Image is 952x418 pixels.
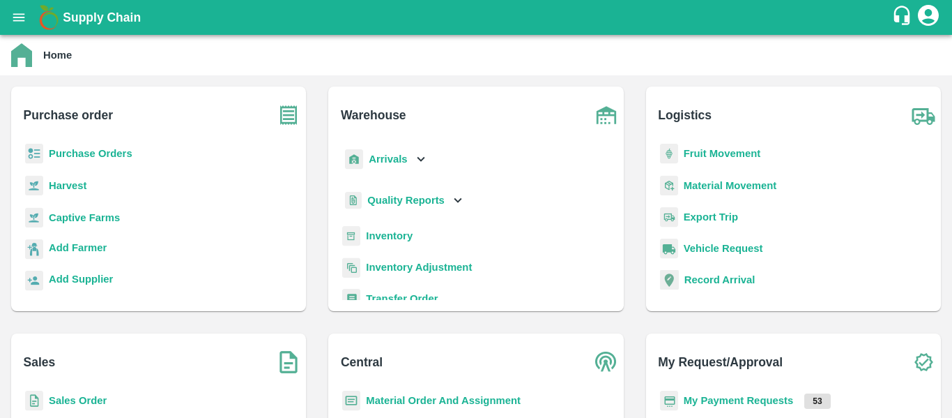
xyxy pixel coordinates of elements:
a: Material Movement [684,180,777,191]
img: whArrival [345,149,363,170]
b: Purchase order [24,105,113,125]
b: Central [341,352,383,372]
img: check [906,345,941,380]
img: material [660,175,678,196]
button: open drawer [3,1,35,33]
img: warehouse [589,98,624,133]
a: Add Supplier [49,271,113,290]
a: Add Farmer [49,240,107,259]
b: Logistics [658,105,712,125]
b: Warehouse [341,105,406,125]
img: harvest [25,175,43,196]
img: vehicle [660,239,678,259]
div: account of current user [916,3,941,32]
img: farmer [25,239,43,260]
img: fruit [660,144,678,164]
a: Record Arrival [684,274,755,285]
a: Purchase Orders [49,148,132,159]
b: Add Farmer [49,242,107,253]
img: inventory [342,257,360,278]
img: delivery [660,207,678,227]
b: Home [43,50,72,61]
a: Fruit Movement [684,148,761,159]
img: whTransfer [342,289,360,309]
a: Sales Order [49,395,107,406]
img: qualityReport [345,192,362,209]
div: Quality Reports [342,186,466,215]
img: reciept [25,144,43,164]
img: soSales [271,345,306,380]
img: purchase [271,98,306,133]
img: recordArrival [660,270,679,290]
b: Supply Chain [63,10,141,24]
img: home [11,43,32,67]
img: sales [25,391,43,411]
img: whInventory [342,226,360,246]
img: centralMaterial [342,391,360,411]
a: My Payment Requests [684,395,794,406]
b: Arrivals [369,154,407,165]
a: Supply Chain [63,8,891,27]
a: Material Order And Assignment [366,395,521,406]
a: Harvest [49,180,86,191]
div: customer-support [891,5,916,30]
b: Quality Reports [367,195,445,206]
img: logo [35,3,63,31]
img: central [589,345,624,380]
b: Sales [24,352,56,372]
a: Vehicle Request [684,243,763,254]
a: Inventory Adjustment [366,262,472,273]
img: supplier [25,271,43,291]
img: truck [906,98,941,133]
div: Arrivals [342,144,429,175]
a: Captive Farms [49,212,120,223]
a: Inventory [366,230,413,241]
b: My Request/Approval [658,352,783,372]
img: payment [660,391,678,411]
a: Transfer Order [366,293,438,304]
p: 53 [804,394,830,409]
a: Export Trip [684,211,738,223]
b: Add Supplier [49,274,113,285]
img: harvest [25,207,43,228]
